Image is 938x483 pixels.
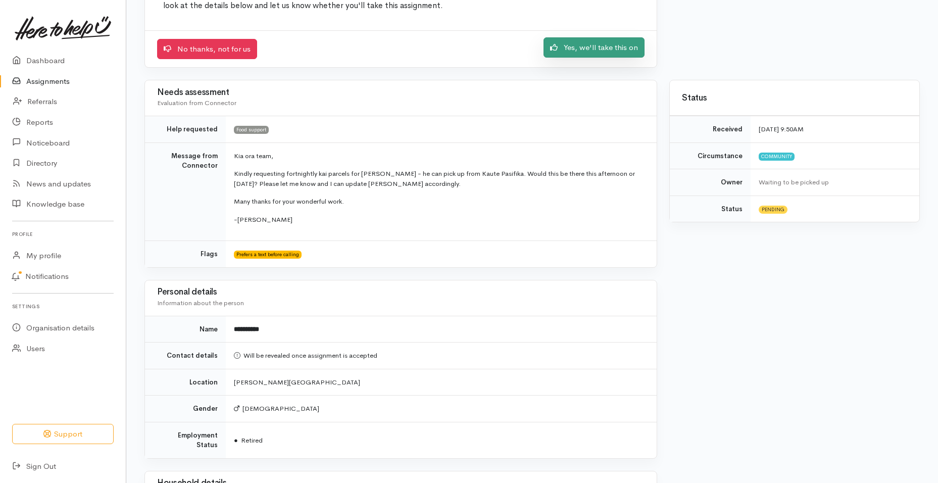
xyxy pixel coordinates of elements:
td: Name [145,316,226,343]
td: Employment Status [145,422,226,458]
span: [DEMOGRAPHIC_DATA] [234,404,319,413]
td: Status [670,196,751,222]
span: Information about the person [157,299,244,307]
p: Kindly requesting fortnightly kai parcels for [PERSON_NAME] - he can pick up from Kaute Pasifika.... [234,169,645,188]
a: Yes, we'll take this on [544,37,645,58]
button: Support [12,424,114,445]
span: Food support [234,126,269,134]
td: Owner [670,169,751,196]
td: [PERSON_NAME][GEOGRAPHIC_DATA] [226,369,657,396]
h3: Needs assessment [157,88,645,98]
p: Kia ora team, [234,151,645,161]
div: Waiting to be picked up [759,177,907,187]
td: Flags [145,241,226,267]
a: No thanks, not for us [157,39,257,60]
td: Message from Connector [145,142,226,241]
td: Received [670,116,751,143]
span: Pending [759,206,787,214]
span: Community [759,153,795,161]
h6: Settings [12,300,114,313]
td: Will be revealed once assignment is accepted [226,343,657,369]
span: Evaluation from Connector [157,99,236,107]
td: Circumstance [670,142,751,169]
td: Location [145,369,226,396]
p: -[PERSON_NAME] [234,215,645,225]
h3: Status [682,93,907,103]
h6: Profile [12,227,114,241]
p: Many thanks for your wonderful work. [234,197,645,207]
span: Retired [234,436,263,445]
span: ● [234,436,238,445]
td: Help requested [145,116,226,143]
h3: Personal details [157,287,645,297]
td: Contact details [145,343,226,369]
span: Prefers a text before calling [234,251,302,259]
td: Gender [145,396,226,422]
time: [DATE] 9:50AM [759,125,804,133]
